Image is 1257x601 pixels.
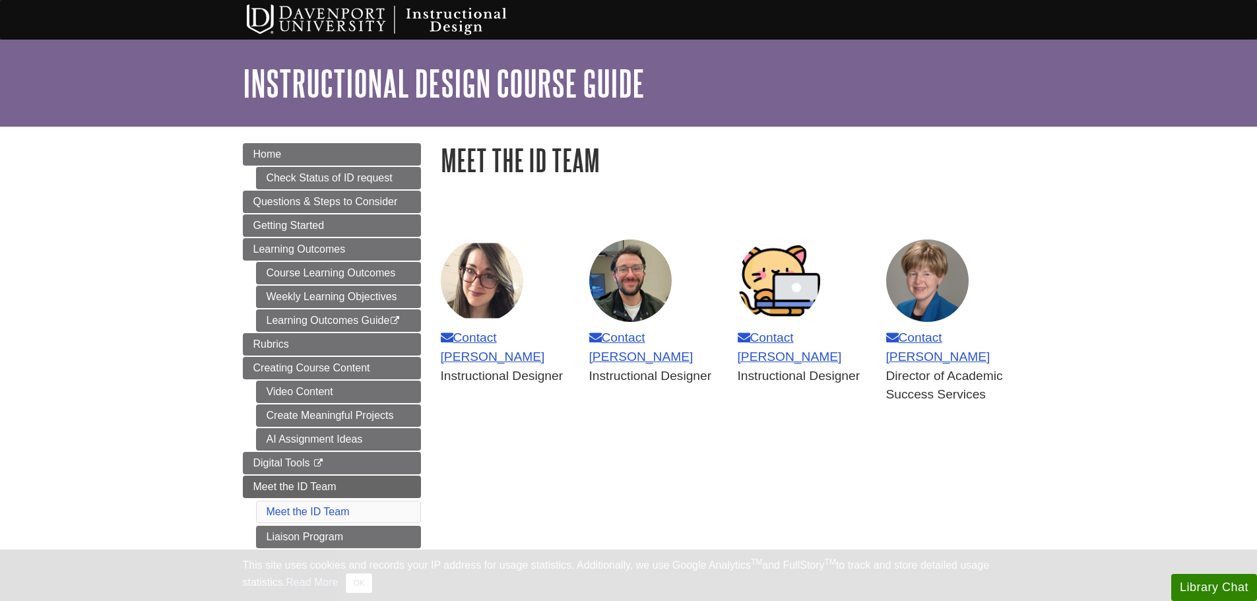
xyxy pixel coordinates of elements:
[243,557,1015,593] div: This site uses cookies and records your IP address for usage statistics. Additionally, we use Goo...
[886,367,1008,405] li: Director of Academic Success Services
[441,239,569,364] a: Contact [PERSON_NAME]
[441,143,1015,177] h1: Meet the ID Team
[253,338,289,350] span: Rubrics
[589,367,718,386] li: Instructional Designer
[253,457,310,468] span: Digital Tools
[313,459,324,468] i: This link opens in a new window
[243,191,421,213] a: Questions & Steps to Consider
[441,367,569,386] li: Instructional Designer
[886,239,1008,364] a: Contact [PERSON_NAME]
[253,148,282,160] span: Home
[346,573,371,593] button: Close
[751,557,762,567] sup: TM
[389,317,401,325] i: This link opens in a new window
[256,526,421,548] a: Liaison Program
[589,239,672,322] img: landon n
[243,476,421,498] a: Meet the ID Team
[253,196,398,207] span: Questions & Steps to Consider
[256,428,421,451] a: AI Assignment Ideas
[243,214,421,237] a: Getting Started
[267,506,350,517] a: Meet the ID Team
[738,239,866,364] a: Contact [PERSON_NAME]
[236,3,553,36] img: Davenport University Instructional Design
[589,239,718,364] a: Contact [PERSON_NAME]
[256,262,421,284] a: Course Learning Outcomes
[243,63,645,104] a: Instructional Design Course Guide
[253,362,370,373] span: Creating Course Content
[1171,574,1257,601] button: Library Chat
[243,238,421,261] a: Learning Outcomes
[256,167,421,189] a: Check Status of ID request
[243,143,421,548] div: Guide Page Menu
[256,309,421,332] a: Learning Outcomes Guide
[825,557,836,567] sup: TM
[256,286,421,308] a: Weekly Learning Objectives
[256,404,421,427] a: Create Meaningful Projects
[256,381,421,403] a: Video Content
[243,333,421,356] a: Rubrics
[253,243,346,255] span: Learning Outcomes
[738,367,866,386] li: Instructional Designer
[243,143,421,166] a: Home
[243,452,421,474] a: Digital Tools
[243,357,421,379] a: Creating Course Content
[253,481,337,492] span: Meet the ID Team
[286,577,338,588] a: Read More
[253,220,325,231] span: Getting Started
